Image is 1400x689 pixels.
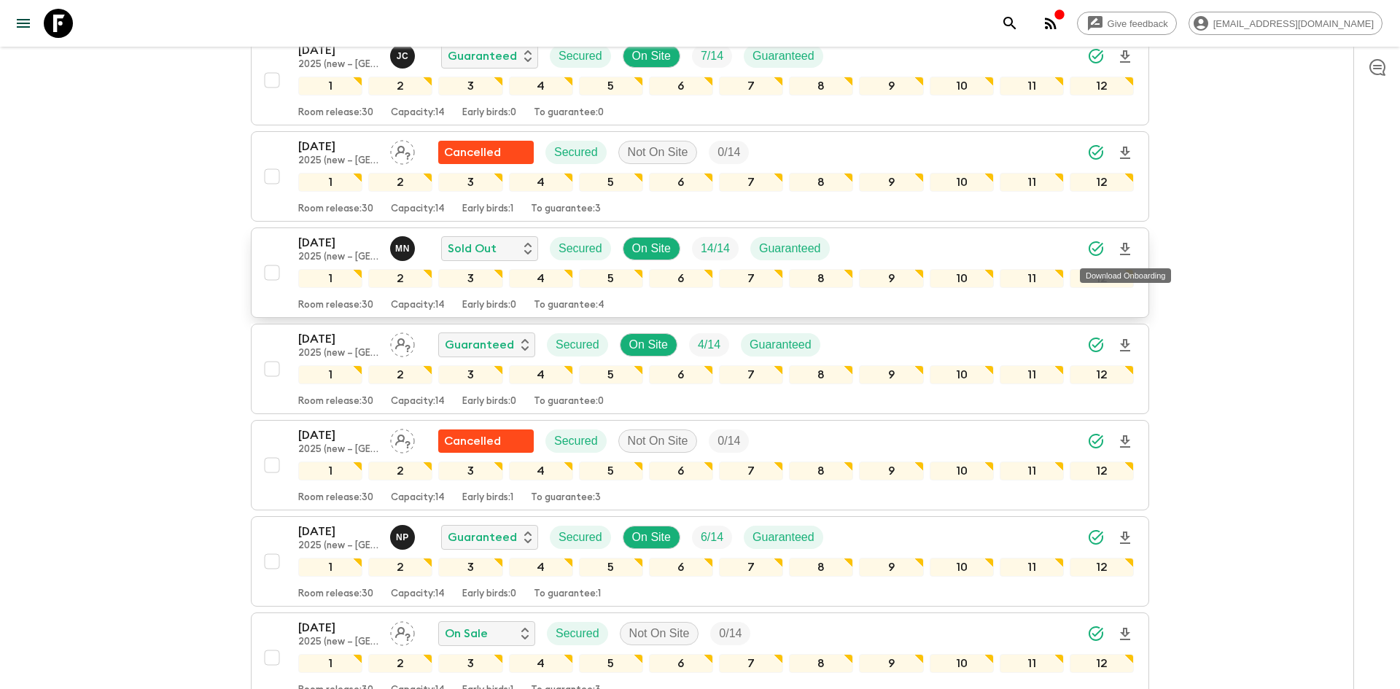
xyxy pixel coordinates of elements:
p: Early birds: 1 [462,203,513,215]
div: 9 [859,77,923,96]
div: 12 [1070,173,1134,192]
button: menu [9,9,38,38]
p: [DATE] [298,42,378,59]
a: Give feedback [1077,12,1177,35]
p: To guarantee: 1 [534,588,601,600]
span: Assign pack leader [390,433,415,445]
div: 9 [859,462,923,480]
div: 9 [859,558,923,577]
svg: Download Onboarding [1116,144,1134,162]
div: 3 [438,654,502,673]
div: 6 [649,558,713,577]
p: [DATE] [298,523,378,540]
div: Secured [550,44,611,68]
svg: Synced Successfully [1087,529,1105,546]
button: JC [390,44,418,69]
p: [DATE] [298,234,378,252]
div: 1 [298,365,362,384]
p: On Site [632,47,671,65]
button: [DATE]2025 (new – [GEOGRAPHIC_DATA])Assign pack leaderFlash Pack cancellationSecuredNot On SiteTr... [251,420,1149,510]
p: Early birds: 0 [462,107,516,119]
div: 8 [789,269,853,288]
svg: Synced Successfully [1087,432,1105,450]
div: 3 [438,558,502,577]
p: [DATE] [298,330,378,348]
p: Room release: 30 [298,107,373,119]
p: To guarantee: 0 [534,396,604,408]
div: 6 [649,77,713,96]
div: Trip Fill [689,333,729,357]
div: 10 [930,269,994,288]
div: [EMAIL_ADDRESS][DOMAIN_NAME] [1189,12,1382,35]
span: Maho Nagareda [390,241,418,252]
div: 12 [1070,77,1134,96]
div: Flash Pack cancellation [438,141,534,164]
div: 5 [579,173,643,192]
p: Guaranteed [445,336,514,354]
div: Trip Fill [692,237,739,260]
svg: Synced Successfully [1087,144,1105,161]
div: 5 [579,269,643,288]
svg: Synced Successfully [1087,336,1105,354]
div: 8 [789,173,853,192]
p: M N [395,243,410,254]
p: Early birds: 0 [462,588,516,600]
div: 9 [859,365,923,384]
div: 11 [1000,269,1064,288]
div: 1 [298,462,362,480]
div: 1 [298,77,362,96]
p: On Site [632,529,671,546]
div: 7 [719,365,783,384]
div: 6 [649,462,713,480]
div: 9 [859,269,923,288]
p: 0 / 14 [717,432,740,450]
p: 4 / 14 [698,336,720,354]
div: Trip Fill [709,429,749,453]
div: 11 [1000,77,1064,96]
div: Not On Site [618,141,698,164]
button: NP [390,525,418,550]
p: 7 / 14 [701,47,723,65]
div: 4 [509,462,573,480]
p: Early birds: 0 [462,300,516,311]
div: 12 [1070,558,1134,577]
div: 5 [579,654,643,673]
div: 5 [579,462,643,480]
p: Room release: 30 [298,203,373,215]
div: 10 [930,462,994,480]
div: 9 [859,173,923,192]
div: On Site [623,526,680,549]
div: 7 [719,654,783,673]
p: Guaranteed [448,529,517,546]
p: [DATE] [298,619,378,637]
div: 10 [930,558,994,577]
div: 5 [579,77,643,96]
span: Naoko Pogede [390,529,418,541]
svg: Download Onboarding [1116,241,1134,258]
div: Not On Site [620,622,699,645]
button: [DATE]2025 (new – [GEOGRAPHIC_DATA])Assign pack leaderFlash Pack cancellationSecuredNot On SiteTr... [251,131,1149,222]
p: Early birds: 0 [462,396,516,408]
p: 2025 (new – [GEOGRAPHIC_DATA]) [298,444,378,456]
p: Room release: 30 [298,588,373,600]
div: 8 [789,365,853,384]
svg: Download Onboarding [1116,433,1134,451]
div: 6 [649,173,713,192]
p: [DATE] [298,138,378,155]
p: Capacity: 14 [391,396,445,408]
div: 4 [509,173,573,192]
div: Secured [550,237,611,260]
div: Secured [545,429,607,453]
button: MN [390,236,418,261]
div: 8 [789,558,853,577]
div: 10 [930,365,994,384]
div: Trip Fill [709,141,749,164]
div: 1 [298,269,362,288]
p: Secured [559,529,602,546]
p: J C [397,50,409,62]
p: 2025 (new – [GEOGRAPHIC_DATA]) [298,252,378,263]
div: Not On Site [618,429,698,453]
div: Trip Fill [692,526,732,549]
div: 7 [719,77,783,96]
div: 9 [859,654,923,673]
